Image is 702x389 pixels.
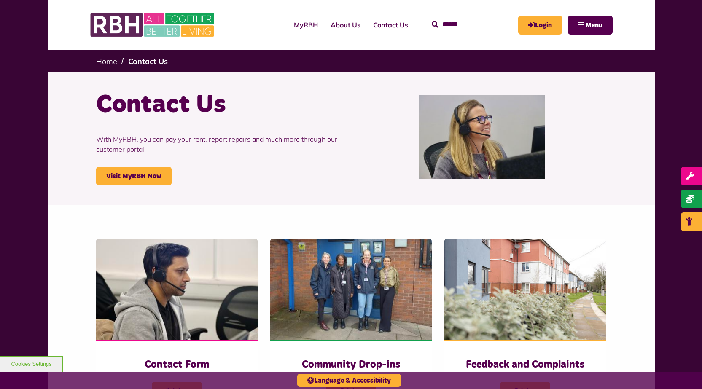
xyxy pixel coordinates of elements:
span: Menu [586,22,602,29]
a: Visit MyRBH Now [96,167,172,185]
h3: Contact Form [113,358,241,371]
a: Contact Us [367,13,414,36]
img: Heywood Drop In 2024 [270,239,432,340]
h1: Contact Us [96,89,345,121]
h3: Feedback and Complaints [461,358,589,371]
p: With MyRBH, you can pay your rent, report repairs and much more through our customer portal! [96,121,345,167]
iframe: Netcall Web Assistant for live chat [664,351,702,389]
img: SAZMEDIA RBH 22FEB24 97 [444,239,606,340]
img: RBH [90,8,216,41]
button: Language & Accessibility [297,374,401,387]
a: MyRBH [288,13,324,36]
a: Contact Us [128,56,168,66]
a: Home [96,56,117,66]
h3: Community Drop-ins [287,358,415,371]
img: Contact Centre February 2024 (4) [96,239,258,340]
a: About Us [324,13,367,36]
a: MyRBH [518,16,562,35]
img: Contact Centre February 2024 (1) [419,95,545,179]
button: Navigation [568,16,613,35]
